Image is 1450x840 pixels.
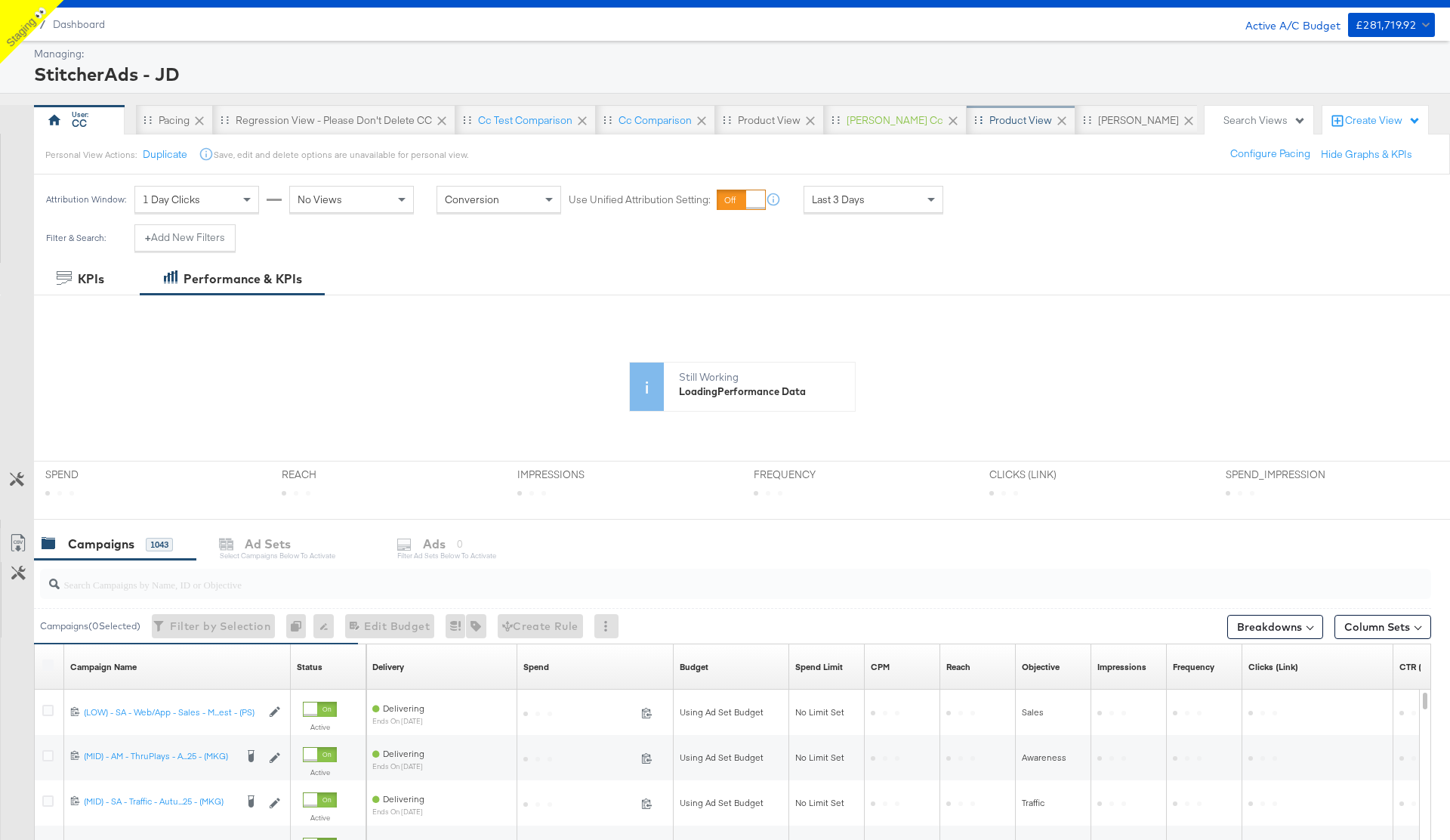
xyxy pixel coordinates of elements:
[32,18,53,30] span: /
[1223,113,1306,128] div: Search Views
[372,762,424,771] sub: ends on [DATE]
[383,703,424,714] span: Delivering
[1098,113,1179,128] div: [PERSON_NAME]
[847,113,943,128] div: [PERSON_NAME] cc
[680,752,783,764] div: Using Ad Set Budget
[1399,661,1441,673] div: CTR (Link)
[45,149,137,161] div: Personal View Actions:
[463,116,471,124] div: Drag to reorder tab
[478,113,572,128] div: cc test comparison
[383,793,424,804] span: Delivering
[34,61,1431,87] div: StitcherAds - JD
[84,795,235,808] div: (MID) - SA - Traffic - Autu...25 - (MKG)
[372,661,404,673] a: Reflects the ability of your Ad Campaign to achieve delivery based on ad states, schedule and bud...
[723,116,731,124] div: Drag to reorder tab
[1220,141,1321,168] button: Configure Pacing
[1334,615,1431,639] button: Column Sets
[143,116,152,124] div: Drag to reorder tab
[946,661,970,673] div: Reach
[795,706,844,718] span: No Limit Set
[1227,615,1323,639] button: Breakdowns
[70,661,137,673] a: Your campaign name.
[1399,661,1441,673] a: The number of clicks received on a link in your ad divided by the number of impressions.
[1348,13,1435,37] button: £281,719.92
[372,717,424,725] sub: ends on [DATE]
[1022,797,1044,808] span: Traffic
[134,224,236,252] button: +Add New Filters
[812,193,865,206] span: Last 3 Days
[1022,706,1044,718] span: Sales
[60,564,1303,593] input: Search Campaigns by Name, ID or Objective
[1097,661,1146,673] div: Impressions
[523,661,549,673] a: The total amount spent to date.
[68,536,134,553] div: Campaigns
[1022,661,1060,673] a: Your campaign's objective.
[1229,13,1340,36] div: Active A/C Budget
[297,661,322,673] div: Status
[383,748,424,759] span: Delivering
[298,193,342,206] span: No Views
[1173,661,1214,673] a: The average number of times your ad was served to each person.
[1173,661,1214,673] div: Frequency
[34,47,1431,61] div: Managing:
[680,797,783,809] div: Using Ad Set Budget
[974,116,983,124] div: Drag to reorder tab
[303,722,337,732] label: Active
[569,193,711,207] label: Use Unified Attribution Setting:
[946,661,970,673] a: The number of people your ad was served to.
[831,116,840,124] div: Drag to reorder tab
[143,147,187,162] button: Duplicate
[303,767,337,777] label: Active
[1356,16,1416,35] div: £281,719.92
[1248,661,1298,673] div: Clicks (Link)
[445,193,499,206] span: Conversion
[1321,147,1412,162] button: Hide Graphs & KPIs
[143,193,200,206] span: 1 Day Clicks
[1097,661,1146,673] a: The number of times your ad was served. On mobile apps an ad is counted as served the first time ...
[70,661,137,673] div: Campaign Name
[45,233,106,243] div: Filter & Search:
[989,113,1052,128] div: Product View
[795,661,843,673] a: If set, this is the maximum spend for your campaign.
[680,661,708,673] a: The maximum amount you're willing to spend on your ads, on average each day or over the lifetime ...
[871,661,890,673] a: The average cost you've paid to have 1,000 impressions of your ad.
[680,706,783,718] div: Using Ad Set Budget
[523,661,549,673] div: Spend
[159,113,190,128] div: Pacing
[738,113,801,128] div: Product View
[303,813,337,823] label: Active
[214,149,468,161] div: Save, edit and delete options are unavailable for personal view.
[84,750,235,765] a: (MID) - AM - ThruPlays - A...25 - (MKG)
[84,750,235,762] div: (MID) - AM - ThruPlays - A...25 - (MKG)
[1022,661,1060,673] div: Objective
[1083,116,1091,124] div: Drag to reorder tab
[184,270,302,288] div: Performance & KPIs
[372,808,424,816] sub: ends on [DATE]
[53,18,105,30] a: Dashboard
[795,661,843,673] div: Spend Limit
[84,795,235,811] a: (MID) - SA - Traffic - Autu...25 - (MKG)
[680,661,708,673] div: Budget
[1345,113,1421,128] div: Create View
[795,797,844,808] span: No Limit Set
[372,661,404,673] div: Delivery
[286,614,313,638] div: 0
[84,706,261,718] div: (LOW) - SA - Web/App - Sales - M...est - (PS)
[603,116,612,124] div: Drag to reorder tab
[145,230,151,245] strong: +
[78,270,104,288] div: KPIs
[795,752,844,763] span: No Limit Set
[45,194,127,205] div: Attribution Window:
[619,113,692,128] div: cc Comparison
[236,113,432,128] div: Regression View - Please don't Delete CC
[297,661,322,673] a: Shows the current state of your Ad Campaign.
[1248,661,1298,673] a: The number of clicks on links appearing on your ad or Page that direct people to your sites off F...
[72,116,87,131] div: CC
[84,706,261,719] a: (LOW) - SA - Web/App - Sales - M...est - (PS)
[146,538,173,551] div: 1043
[221,116,229,124] div: Drag to reorder tab
[40,619,140,633] div: Campaigns ( 0 Selected)
[871,661,890,673] div: CPM
[1022,752,1066,763] span: Awareness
